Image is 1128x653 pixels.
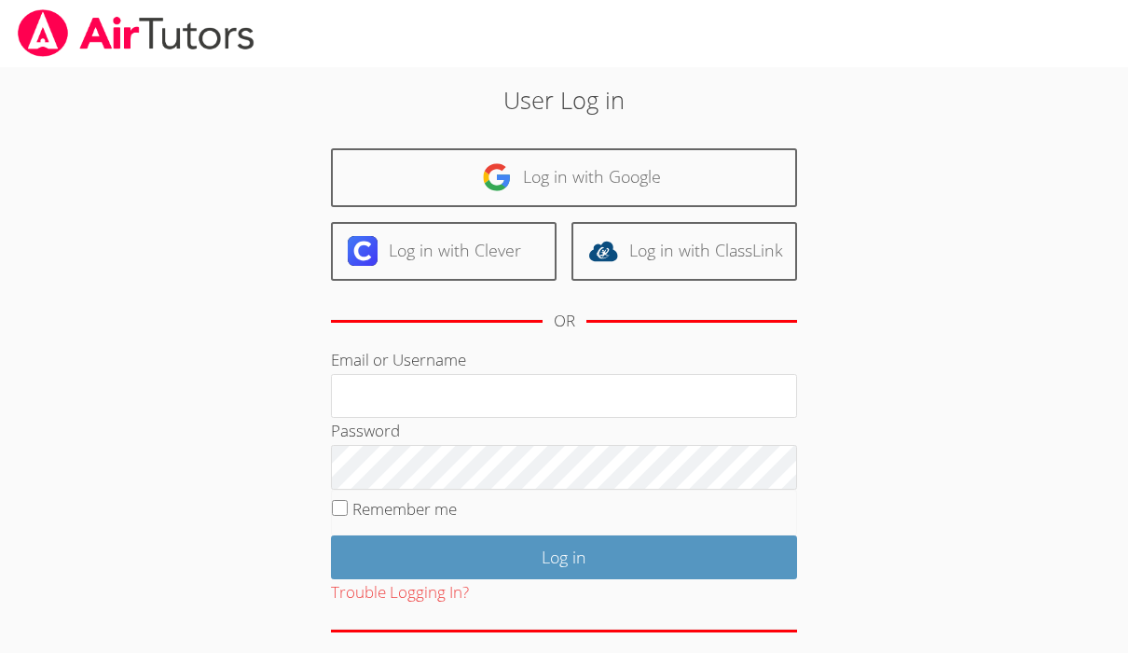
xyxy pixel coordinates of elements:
input: Log in [331,535,797,579]
a: Log in with Google [331,148,797,207]
label: Email or Username [331,349,466,370]
a: Log in with ClassLink [571,222,797,281]
img: airtutors_banner-c4298cdbf04f3fff15de1276eac7730deb9818008684d7c2e4769d2f7ddbe033.png [16,9,256,57]
a: Log in with Clever [331,222,557,281]
img: classlink-logo-d6bb404cc1216ec64c9a2012d9dc4662098be43eaf13dc465df04b49fa7ab582.svg [588,236,618,266]
img: google-logo-50288ca7cdecda66e5e0955fdab243c47b7ad437acaf1139b6f446037453330a.svg [482,162,512,192]
img: clever-logo-6eab21bc6e7a338710f1a6ff85c0baf02591cd810cc4098c63d3a4b26e2feb20.svg [348,236,378,266]
div: OR [554,308,575,335]
label: Remember me [352,498,457,520]
h2: User Log in [259,82,868,118]
label: Password [331,420,400,441]
button: Trouble Logging In? [331,579,469,606]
